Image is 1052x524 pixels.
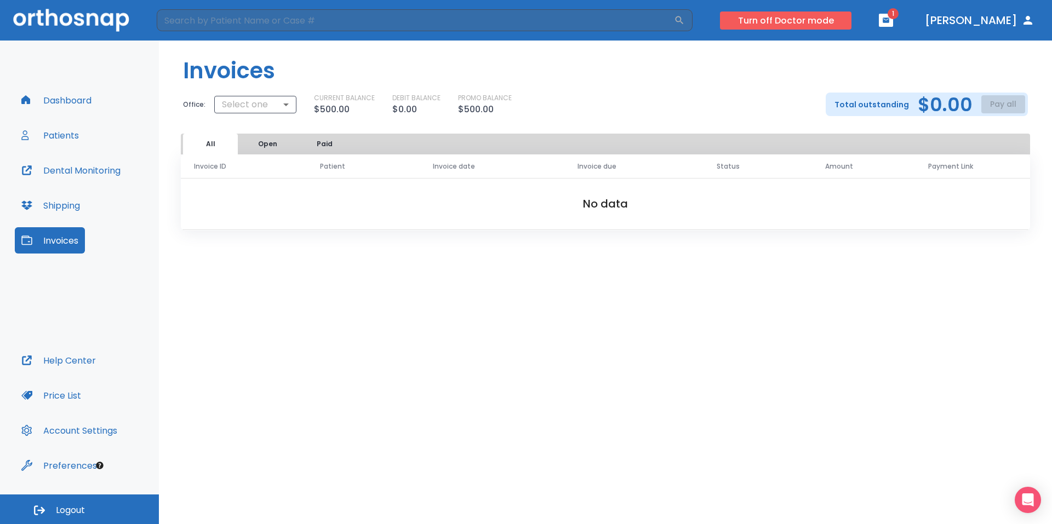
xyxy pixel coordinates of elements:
[157,9,674,31] input: Search by Patient Name or Case #
[928,162,973,171] span: Payment Link
[433,162,475,171] span: Invoice date
[392,93,441,103] p: DEBIT BALANCE
[918,96,973,113] h2: $0.00
[320,162,345,171] span: Patient
[458,93,512,103] p: PROMO BALANCE
[15,122,85,148] button: Patients
[183,134,354,154] div: tabs
[15,87,98,113] button: Dashboard
[15,417,124,444] button: Account Settings
[297,134,352,154] button: Paid
[888,8,899,19] span: 1
[921,10,1039,30] button: [PERSON_NAME]
[183,54,275,87] h1: Invoices
[458,103,494,116] p: $500.00
[717,162,740,171] span: Status
[15,382,88,408] button: Price List
[314,93,375,103] p: CURRENT BALANCE
[15,452,104,479] button: Preferences
[240,134,295,154] button: Open
[15,192,87,218] button: Shipping
[834,98,909,111] p: Total outstanding
[825,162,853,171] span: Amount
[578,162,616,171] span: Invoice due
[194,162,226,171] span: Invoice ID
[13,9,129,31] img: Orthosnap
[183,100,205,110] p: Office:
[15,157,127,183] button: Dental Monitoring
[95,460,105,470] div: Tooltip anchor
[183,134,238,154] button: All
[198,195,1013,212] h2: No data
[392,103,417,116] p: $0.00
[314,103,350,116] p: $500.00
[15,347,102,373] button: Help Center
[56,504,85,516] span: Logout
[214,94,296,116] div: Select one
[1015,487,1041,513] div: Open Intercom Messenger
[15,227,85,254] button: Invoices
[720,11,851,30] button: Turn off Doctor mode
